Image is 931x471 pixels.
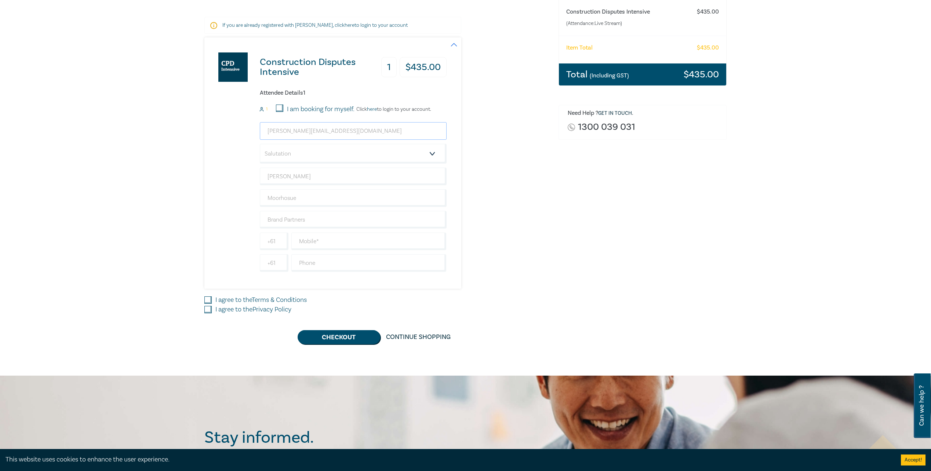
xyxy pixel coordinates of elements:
img: Construction Disputes Intensive [218,52,248,82]
h3: 1 [381,57,397,77]
small: (Attendance: Live Stream ) [566,20,690,27]
input: +61 [260,254,288,272]
a: Privacy Policy [252,305,291,314]
a: Terms & Conditions [252,296,307,304]
h3: Total [566,70,629,79]
label: I am booking for myself. [287,105,354,114]
button: Accept cookies [901,454,925,465]
h6: $ 435.00 [697,8,719,15]
a: here [345,22,354,29]
h6: Need Help ? . [568,110,721,117]
p: Click to login to your account. [354,106,431,112]
input: Phone [291,254,447,272]
small: 1 [266,107,268,112]
h3: $ 435.00 [684,70,719,79]
a: 1300 039 031 [578,122,635,132]
h6: Construction Disputes Intensive [566,8,690,15]
label: I agree to the [215,305,291,314]
h6: Item Total [566,44,593,51]
input: Last Name* [260,189,447,207]
h6: $ 435.00 [697,44,719,51]
p: If you are already registered with [PERSON_NAME], click to login to your account [222,22,443,29]
h6: Attendee Details 1 [260,90,447,96]
input: +61 [260,233,288,250]
input: Attendee Email* [260,122,447,140]
h3: Construction Disputes Intensive [260,57,381,77]
small: (Including GST) [590,72,629,79]
span: Can we help ? [918,378,925,434]
input: Company [260,211,447,229]
label: I agree to the [215,295,307,305]
input: First Name* [260,168,447,185]
h2: Stay informed. [204,428,378,447]
button: Checkout [298,330,380,344]
a: Continue Shopping [380,330,457,344]
a: here [367,106,377,113]
input: Mobile* [291,233,447,250]
h3: $ 435.00 [400,57,447,77]
a: Get in touch [598,110,632,117]
div: This website uses cookies to enhance the user experience. [6,455,890,464]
